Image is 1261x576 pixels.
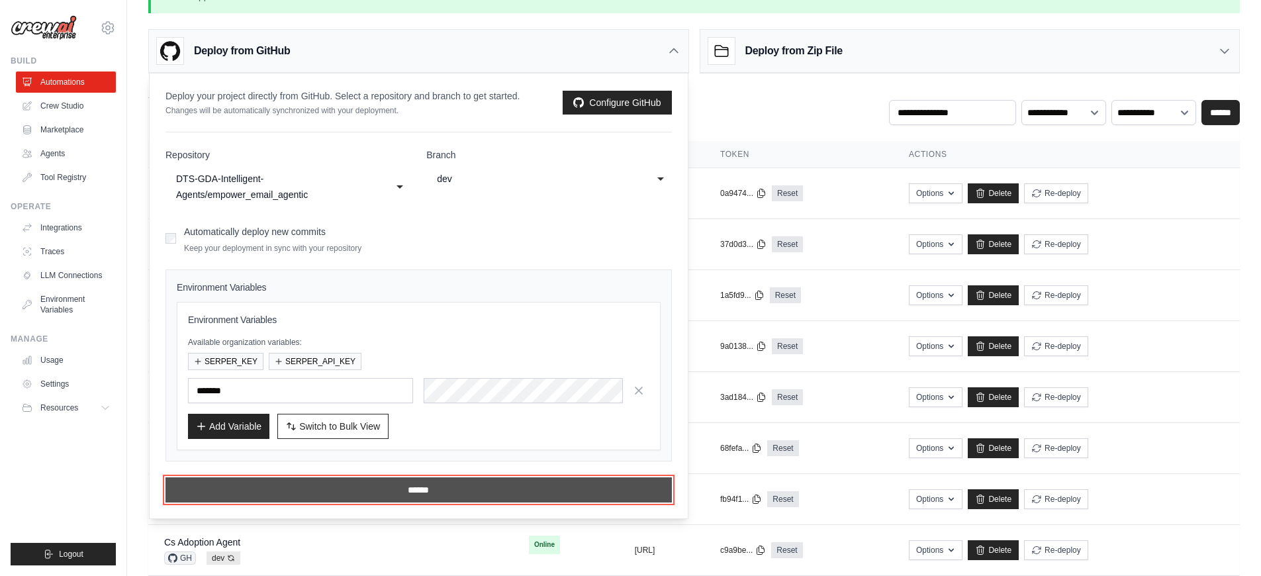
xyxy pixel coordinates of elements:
a: Reset [772,185,803,201]
iframe: Chat Widget [1195,512,1261,576]
button: Re-deploy [1024,540,1088,560]
button: Re-deploy [1024,438,1088,458]
a: Reset [771,542,802,558]
button: Options [909,540,962,560]
label: Repository [165,148,410,162]
button: SERPER_KEY [188,353,263,370]
a: Tool Registry [16,167,116,188]
button: 9a0138... [720,341,767,352]
button: Resources [16,397,116,418]
p: Manage and monitor your active crew automations from this dashboard. [148,103,443,116]
div: dev [437,171,634,187]
p: Keep your deployment in sync with your repository [184,243,361,254]
a: Usage [16,350,116,371]
button: SERPER_API_KEY [269,353,361,370]
a: Agents [16,143,116,164]
a: Delete [968,438,1019,458]
th: Token [704,141,893,168]
span: dev [207,552,240,565]
button: 68fefa... [720,443,762,454]
th: Crew [148,141,513,168]
span: Resources [40,403,78,413]
img: Logo [11,15,77,40]
button: Options [909,438,962,458]
a: Delete [968,183,1019,203]
button: Options [909,489,962,509]
a: Crew Studio [16,95,116,117]
a: LLM Connections [16,265,116,286]
button: 1a5fd9... [720,290,765,301]
a: Cs Adoption Agent [164,537,240,548]
a: Reset [770,287,801,303]
h3: Deploy from GitHub [194,43,290,59]
a: Configure GitHub [563,91,671,115]
button: Options [909,234,962,254]
a: Delete [968,540,1019,560]
a: Environment Variables [16,289,116,320]
button: c9a9be... [720,545,766,555]
a: Marketplace [16,119,116,140]
label: Automatically deploy new commits [184,226,326,237]
a: Delete [968,387,1019,407]
a: Settings [16,373,116,395]
a: Reset [772,389,803,405]
p: Changes will be automatically synchronized with your deployment. [165,105,520,116]
p: Deploy your project directly from GitHub. Select a repository and branch to get started. [165,89,520,103]
button: Re-deploy [1024,183,1088,203]
th: Actions [893,141,1240,168]
h2: Automations Live [148,84,443,103]
a: Reset [772,338,803,354]
button: 3ad184... [720,392,767,403]
div: DTS-GDA-Intelligent-Agents/empower_email_agentic [176,171,373,203]
button: Re-deploy [1024,387,1088,407]
a: Delete [968,234,1019,254]
button: Re-deploy [1024,285,1088,305]
button: Logout [11,543,116,565]
img: GitHub Logo [157,38,183,64]
button: Options [909,387,962,407]
button: Options [909,285,962,305]
a: Automations [16,72,116,93]
button: 0a9474... [720,188,767,199]
label: Branch [426,148,671,162]
button: 37d0d3... [720,239,767,250]
a: Delete [968,285,1019,305]
button: Re-deploy [1024,234,1088,254]
a: Reset [772,236,803,252]
button: Switch to Bulk View [277,414,389,439]
a: Integrations [16,217,116,238]
button: Re-deploy [1024,336,1088,356]
a: Traces [16,241,116,262]
h3: Deploy from Zip File [745,43,843,59]
a: Reset [767,491,798,507]
h4: Environment Variables [177,281,661,294]
div: Manage [11,334,116,344]
a: Delete [968,489,1019,509]
span: Logout [59,549,83,559]
p: Available organization variables: [188,337,649,348]
span: GH [164,552,196,565]
button: Add Variable [188,414,269,439]
button: fb94f1... [720,494,762,504]
div: Build [11,56,116,66]
div: Operate [11,201,116,212]
h3: Environment Variables [188,313,649,326]
a: Reset [767,440,798,456]
button: Options [909,336,962,356]
a: Delete [968,336,1019,356]
button: Options [909,183,962,203]
span: Online [529,536,560,554]
span: Switch to Bulk View [299,420,380,433]
button: Re-deploy [1024,489,1088,509]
